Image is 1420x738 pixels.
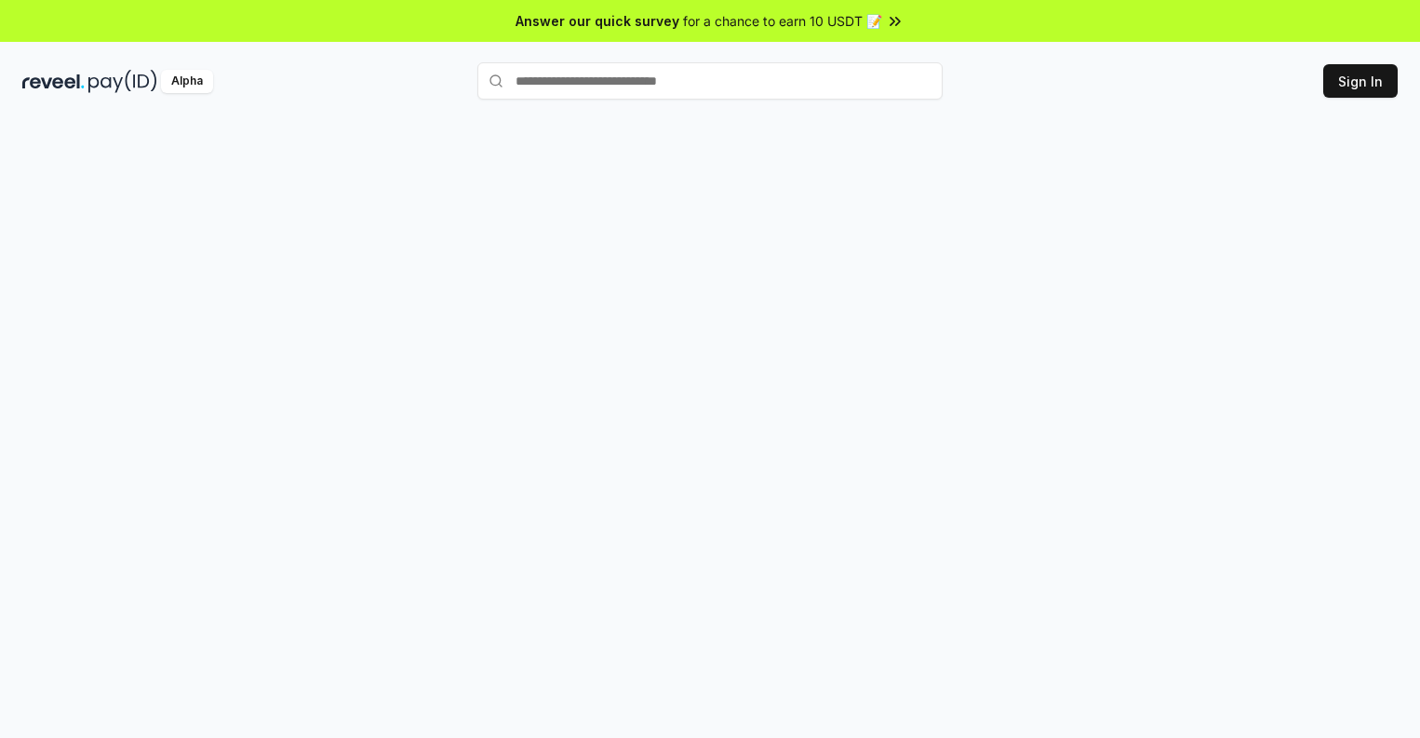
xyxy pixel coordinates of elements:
[1323,64,1398,98] button: Sign In
[516,11,679,31] span: Answer our quick survey
[161,70,213,93] div: Alpha
[683,11,882,31] span: for a chance to earn 10 USDT 📝
[88,70,157,93] img: pay_id
[22,70,85,93] img: reveel_dark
